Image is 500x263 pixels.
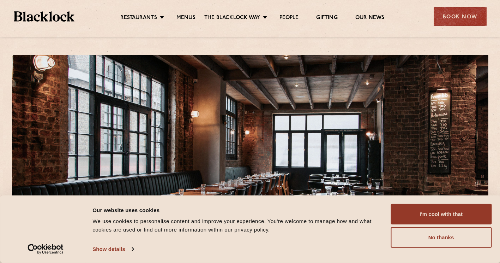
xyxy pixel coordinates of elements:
a: The Blacklock Way [204,14,260,22]
button: No thanks [391,227,492,248]
a: Show details [92,244,133,255]
a: Our News [355,14,385,22]
a: Restaurants [120,14,157,22]
img: BL_Textured_Logo-footer-cropped.svg [14,11,75,22]
a: Menus [176,14,195,22]
a: People [279,14,299,22]
div: Book Now [434,7,487,26]
div: Our website uses cookies [92,206,382,214]
a: Usercentrics Cookiebot - opens in a new window [15,244,77,255]
div: We use cookies to personalise content and improve your experience. You're welcome to manage how a... [92,217,382,234]
button: I'm cool with that [391,204,492,224]
a: Gifting [316,14,337,22]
